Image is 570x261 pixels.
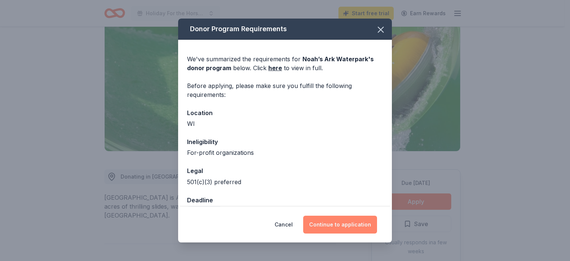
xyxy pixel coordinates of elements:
a: here [268,63,282,72]
div: 501(c)(3) preferred [187,177,383,186]
div: Before applying, please make sure you fulfill the following requirements: [187,81,383,99]
div: Donor Program Requirements [178,19,392,40]
div: Ineligibility [187,137,383,147]
div: For-profit organizations [187,148,383,157]
div: Deadline [187,195,383,205]
div: WI [187,119,383,128]
button: Cancel [275,216,293,234]
button: Continue to application [303,216,377,234]
div: Due [DATE] [187,206,222,217]
div: Location [187,108,383,118]
div: Legal [187,166,383,176]
div: We've summarized the requirements for below. Click to view in full. [187,55,383,72]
